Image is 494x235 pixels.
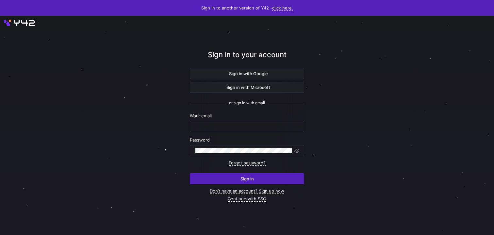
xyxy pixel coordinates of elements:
[228,196,266,202] a: Continue with SSO
[229,101,265,105] span: or sign in with email
[229,160,266,166] a: Forgot password?
[190,82,304,93] button: Sign in with Microsoft
[190,68,304,79] button: Sign in with Google
[190,173,304,184] button: Sign in
[272,5,293,11] a: click here.
[190,113,212,118] span: Work email
[210,188,284,194] a: Don’t have an account? Sign up now
[226,71,268,76] span: Sign in with Google
[190,137,210,143] span: Password
[224,85,270,90] span: Sign in with Microsoft
[190,49,304,68] div: Sign in to your account
[240,176,254,181] span: Sign in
